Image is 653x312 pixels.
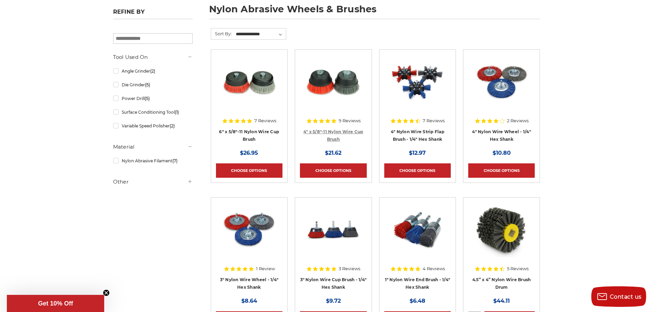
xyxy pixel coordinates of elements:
[209,4,540,19] h1: nylon abrasive wheels & brushes
[468,202,535,269] a: 4.5 inch x 4 inch Abrasive nylon brush
[7,295,104,312] div: Get 10% OffClose teaser
[150,68,155,74] span: (2)
[113,53,193,61] h5: Tool Used On
[216,163,282,178] a: Choose Options
[113,155,193,167] a: Nylon Abrasive Filament
[472,129,531,142] a: 4" Nylon Wire Wheel - 1/4" Hex Shank
[468,163,535,178] a: Choose Options
[474,202,529,257] img: 4.5 inch x 4 inch Abrasive nylon brush
[507,118,529,123] span: 2 Reviews
[423,266,445,271] span: 4 Reviews
[220,277,279,290] a: 3" Nylon Wire Wheel - 1/4" Hex Shank
[493,150,511,156] span: $10.80
[300,202,366,269] a: 3" Nylon Wire Cup Brush - 1/4" Hex Shank
[300,277,367,290] a: 3" Nylon Wire Cup Brush - 1/4" Hex Shank
[222,202,277,257] img: Nylon Filament Wire Wheels with Hex Shank
[384,202,451,269] a: 1 inch nylon wire end brush
[145,96,150,101] span: (5)
[113,178,193,186] h5: Other
[507,266,529,271] span: 5 Reviews
[493,298,510,304] span: $44.11
[300,163,366,178] a: Choose Options
[170,123,175,128] span: (2)
[113,92,193,104] a: Power Drill
[468,54,535,121] a: 4 inch nylon wire wheel for drill
[391,129,444,142] a: 4" Nylon Wire Strip Flap Brush - 1/4" Hex Shank
[113,79,193,91] a: Die Grinder
[235,29,286,39] select: Sort By:
[38,300,73,307] span: Get 10% Off
[410,298,425,304] span: $6.48
[303,129,363,142] a: 4" x 5/8"-11 Nylon Wire Cup Brush
[103,289,110,296] button: Close teaser
[254,118,276,123] span: 7 Reviews
[409,150,426,156] span: $12.97
[472,277,531,290] a: 4.5” x 4” Nylon Wire Brush Drum
[423,118,445,123] span: 7 Reviews
[385,277,450,290] a: 1" Nylon Wire End Brush - 1/4" Hex Shank
[306,202,361,257] img: 3" Nylon Wire Cup Brush - 1/4" Hex Shank
[390,202,445,257] img: 1 inch nylon wire end brush
[474,54,529,109] img: 4 inch nylon wire wheel for drill
[216,54,282,121] a: 6" x 5/8"-11 Nylon Wire Wheel Cup Brushes
[384,163,451,178] a: Choose Options
[172,158,178,163] span: (7)
[339,266,360,271] span: 3 Reviews
[325,150,341,156] span: $21.62
[241,298,257,304] span: $8.64
[145,82,150,87] span: (5)
[113,65,193,77] a: Angle Grinder
[610,294,642,300] span: Contact us
[300,54,366,121] a: 4" x 5/8"-11 Nylon Wire Cup Brushes
[306,54,361,109] img: 4" x 5/8"-11 Nylon Wire Cup Brushes
[113,120,193,132] a: Variable Speed Polisher
[591,286,646,307] button: Contact us
[222,54,277,109] img: 6" x 5/8"-11 Nylon Wire Wheel Cup Brushes
[240,150,258,156] span: $26.95
[219,129,279,142] a: 6" x 5/8"-11 Nylon Wire Cup Brush
[339,118,361,123] span: 9 Reviews
[384,54,451,121] a: 4 inch strip flap brush
[216,202,282,269] a: Nylon Filament Wire Wheels with Hex Shank
[113,106,193,118] a: Surface Conditioning Tool
[211,28,232,39] label: Sort By:
[256,266,275,271] span: 1 Review
[326,298,341,304] span: $9.72
[390,54,445,109] img: 4 inch strip flap brush
[175,110,179,115] span: (1)
[113,143,193,151] h5: Material
[113,9,193,19] h5: Refine by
